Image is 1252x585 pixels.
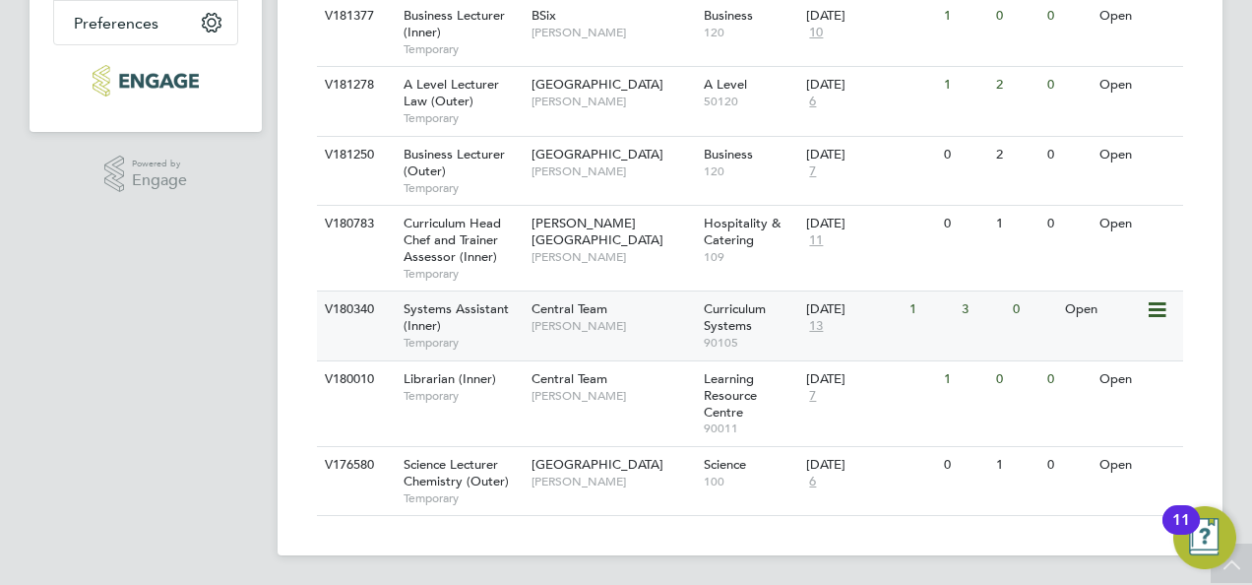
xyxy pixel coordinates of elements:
[704,163,797,179] span: 120
[704,146,753,162] span: Business
[320,361,389,398] div: V180010
[404,490,522,506] span: Temporary
[1042,67,1094,103] div: 0
[704,335,797,351] span: 90105
[320,67,389,103] div: V181278
[704,76,747,93] span: A Level
[404,456,509,489] span: Science Lecturer Chemistry (Outer)
[957,292,1008,328] div: 3
[704,7,753,24] span: Business
[404,7,505,40] span: Business Lecturer (Inner)
[404,335,522,351] span: Temporary
[704,300,766,334] span: Curriculum Systems
[806,8,934,25] div: [DATE]
[1095,206,1180,242] div: Open
[939,67,990,103] div: 1
[53,65,238,97] a: Go to home page
[532,25,694,40] span: [PERSON_NAME]
[806,371,934,388] div: [DATE]
[532,94,694,109] span: [PERSON_NAME]
[320,292,389,328] div: V180340
[404,266,522,282] span: Temporary
[132,172,187,189] span: Engage
[532,388,694,404] span: [PERSON_NAME]
[991,361,1042,398] div: 0
[532,76,663,93] span: [GEOGRAPHIC_DATA]
[806,301,900,318] div: [DATE]
[54,1,237,44] button: Preferences
[806,318,826,335] span: 13
[532,215,663,248] span: [PERSON_NAME][GEOGRAPHIC_DATA]
[320,206,389,242] div: V180783
[532,300,607,317] span: Central Team
[806,77,934,94] div: [DATE]
[1060,292,1146,328] div: Open
[1095,137,1180,173] div: Open
[704,249,797,265] span: 109
[806,147,934,163] div: [DATE]
[939,137,990,173] div: 0
[404,215,501,265] span: Curriculum Head Chef and Trainer Assessor (Inner)
[991,137,1042,173] div: 2
[704,215,781,248] span: Hospitality & Catering
[806,216,934,232] div: [DATE]
[532,7,556,24] span: BSix
[320,137,389,173] div: V181250
[74,14,158,32] span: Preferences
[905,292,956,328] div: 1
[1042,361,1094,398] div: 0
[1042,206,1094,242] div: 0
[991,447,1042,484] div: 1
[939,361,990,398] div: 1
[939,206,990,242] div: 0
[404,146,505,179] span: Business Lecturer (Outer)
[1042,137,1094,173] div: 0
[1042,447,1094,484] div: 0
[532,456,663,473] span: [GEOGRAPHIC_DATA]
[704,370,757,421] span: Learning Resource Centre
[404,110,522,126] span: Temporary
[939,447,990,484] div: 0
[806,232,826,249] span: 11
[404,41,522,57] span: Temporary
[806,474,819,490] span: 6
[320,447,389,484] div: V176580
[404,388,522,404] span: Temporary
[1095,67,1180,103] div: Open
[404,180,522,196] span: Temporary
[704,456,746,473] span: Science
[532,318,694,334] span: [PERSON_NAME]
[1173,506,1236,569] button: Open Resource Center, 11 new notifications
[806,94,819,110] span: 6
[532,249,694,265] span: [PERSON_NAME]
[806,163,819,180] span: 7
[1172,520,1190,546] div: 11
[532,163,694,179] span: [PERSON_NAME]
[104,156,188,193] a: Powered byEngage
[532,474,694,489] span: [PERSON_NAME]
[704,474,797,489] span: 100
[404,76,499,109] span: A Level Lecturer Law (Outer)
[991,206,1042,242] div: 1
[1095,361,1180,398] div: Open
[404,370,496,387] span: Librarian (Inner)
[1095,447,1180,484] div: Open
[806,457,934,474] div: [DATE]
[93,65,198,97] img: educationmattersgroup-logo-retina.png
[704,94,797,109] span: 50120
[704,421,797,436] span: 90011
[532,146,663,162] span: [GEOGRAPHIC_DATA]
[1008,292,1059,328] div: 0
[806,25,826,41] span: 10
[704,25,797,40] span: 120
[404,300,509,334] span: Systems Assistant (Inner)
[132,156,187,172] span: Powered by
[532,370,607,387] span: Central Team
[806,388,819,405] span: 7
[991,67,1042,103] div: 2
